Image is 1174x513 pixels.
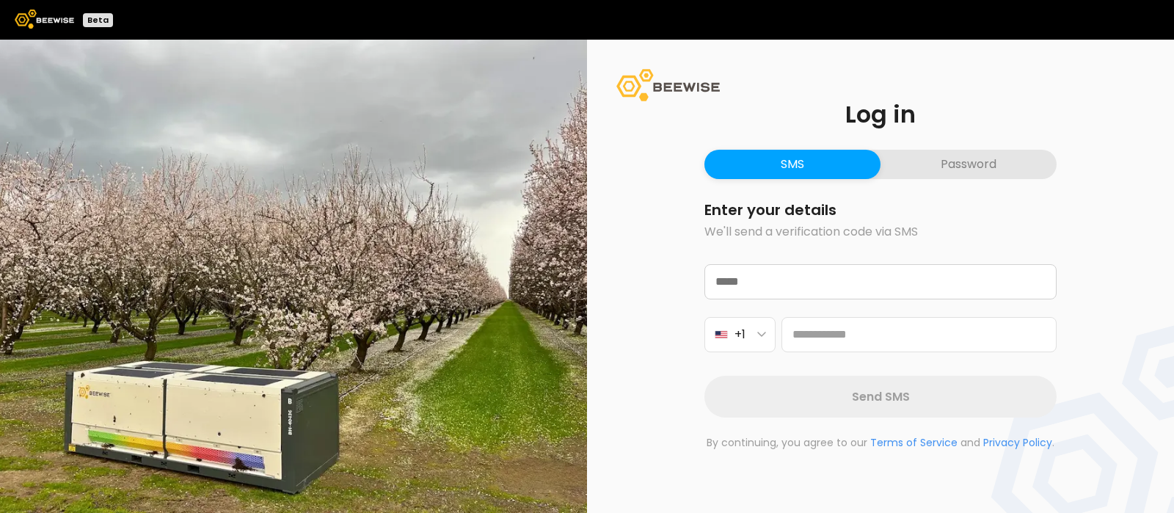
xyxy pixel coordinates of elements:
h2: Enter your details [704,203,1057,217]
span: +1 [734,325,745,343]
h1: Log in [704,103,1057,126]
img: Beewise logo [15,10,74,29]
button: +1 [704,317,776,352]
p: By continuing, you agree to our and . [704,435,1057,451]
a: Terms of Service [870,435,958,450]
button: SMS [704,150,880,179]
p: We'll send a verification code via SMS [704,223,1057,241]
span: Send SMS [852,388,910,406]
button: Send SMS [704,376,1057,418]
a: Privacy Policy [983,435,1052,450]
button: Password [880,150,1057,179]
div: Beta [83,13,113,27]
